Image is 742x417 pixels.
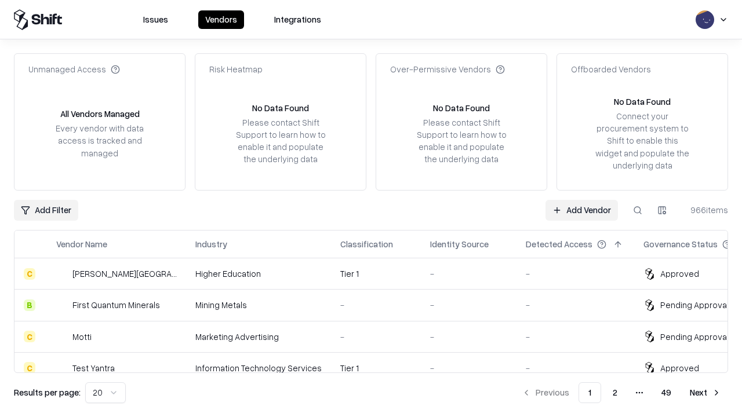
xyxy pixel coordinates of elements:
[209,63,263,75] div: Risk Heatmap
[594,110,690,171] div: Connect your procurement system to Shift to enable this widget and populate the underlying data
[660,331,729,343] div: Pending Approval
[56,299,68,311] img: First Quantum Minerals
[14,386,81,398] p: Results per page:
[430,362,507,374] div: -
[24,331,35,342] div: C
[660,299,729,311] div: Pending Approval
[195,268,322,280] div: Higher Education
[52,122,148,159] div: Every vendor with data access is tracked and managed
[683,382,728,403] button: Next
[72,299,160,311] div: First Quantum Minerals
[390,63,505,75] div: Over-Permissive Vendors
[413,116,510,166] div: Please contact Shift Support to learn how to enable it and populate the underlying data
[72,331,92,343] div: Motti
[652,382,681,403] button: 49
[526,299,625,311] div: -
[430,238,489,250] div: Identity Source
[682,204,728,216] div: 966 items
[340,238,393,250] div: Classification
[430,331,507,343] div: -
[252,102,309,114] div: No Data Found
[72,268,177,280] div: [PERSON_NAME][GEOGRAPHIC_DATA]
[195,299,322,311] div: Mining Metals
[545,200,618,221] a: Add Vendor
[614,96,671,108] div: No Data Found
[136,10,175,29] button: Issues
[603,382,627,403] button: 2
[232,116,329,166] div: Please contact Shift Support to learn how to enable it and populate the underlying data
[643,238,718,250] div: Governance Status
[195,362,322,374] div: Information Technology Services
[660,362,699,374] div: Approved
[660,268,699,280] div: Approved
[526,238,592,250] div: Detected Access
[24,268,35,280] div: C
[340,362,412,374] div: Tier 1
[195,331,322,343] div: Marketing Advertising
[24,362,35,374] div: C
[72,362,115,374] div: Test Yantra
[24,299,35,311] div: B
[198,10,244,29] button: Vendors
[340,331,412,343] div: -
[526,268,625,280] div: -
[571,63,651,75] div: Offboarded Vendors
[56,331,68,342] img: Motti
[60,108,140,120] div: All Vendors Managed
[56,268,68,280] img: Reichman University
[433,102,490,114] div: No Data Found
[56,238,107,250] div: Vendor Name
[14,200,78,221] button: Add Filter
[526,362,625,374] div: -
[579,382,601,403] button: 1
[515,382,728,403] nav: pagination
[340,268,412,280] div: Tier 1
[56,362,68,374] img: Test Yantra
[267,10,328,29] button: Integrations
[430,299,507,311] div: -
[340,299,412,311] div: -
[28,63,120,75] div: Unmanaged Access
[430,268,507,280] div: -
[526,331,625,343] div: -
[195,238,227,250] div: Industry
